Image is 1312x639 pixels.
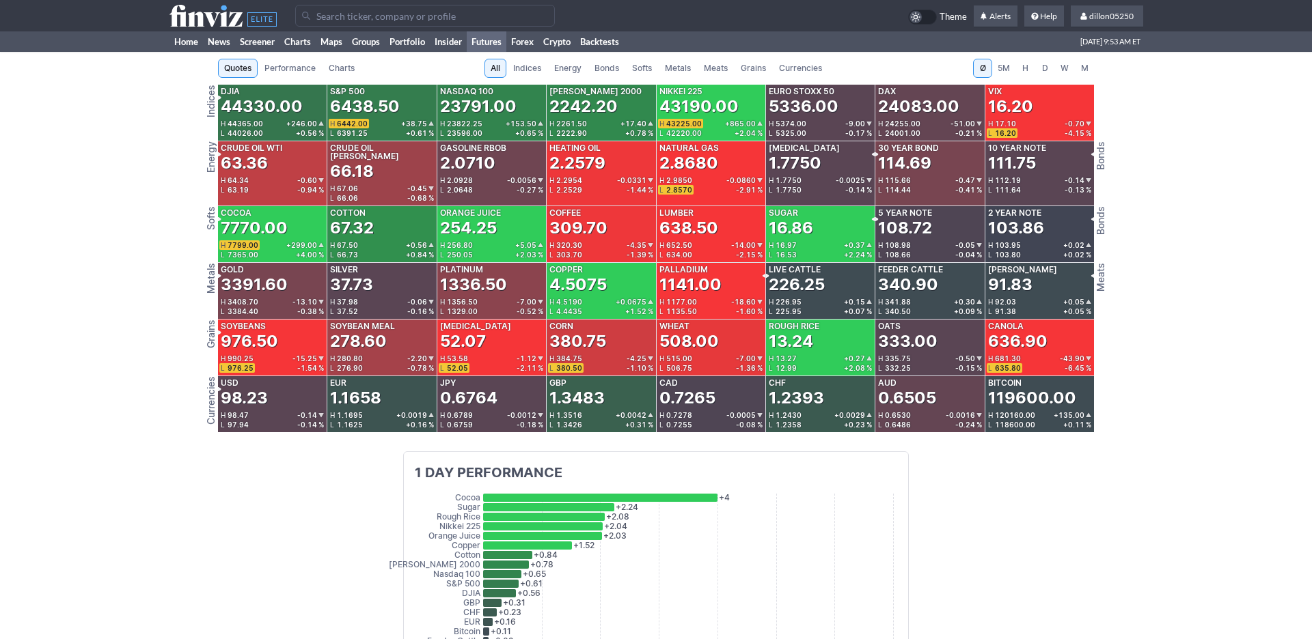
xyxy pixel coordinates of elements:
span: -51.00 [951,120,975,127]
span: +246.00 [286,120,317,127]
div: 30 Year Bond [878,144,939,152]
div: 254.25 [440,217,497,239]
div: [PERSON_NAME] 2000 [549,87,642,96]
span: L [221,251,228,258]
div: Cotton [330,209,366,217]
a: Crypto [538,31,575,52]
span: 2.8570 [666,186,692,194]
a: Natural Gas2.8680H2.9850-0.0860L2.8570-2.91 % [657,141,765,205]
span: L [878,251,885,258]
span: H [878,120,885,127]
span: H [878,177,885,184]
span: 67.06 [337,184,358,193]
span: H [221,120,228,127]
span: 103.80 [995,251,1021,259]
a: Nasdaq 10023791.00H23822.25+153.50L23596.00+0.65 % [437,85,546,141]
span: % [757,130,763,137]
span: H [659,242,666,248]
a: Groups [347,31,385,52]
div: -0.41 [955,186,982,193]
a: Quotes [218,59,258,78]
span: % [428,195,434,201]
a: dillon05250 [1071,5,1143,27]
div: 43190.00 [659,96,739,117]
span: H [440,242,447,248]
div: +0.65 [515,130,543,137]
input: Search [295,5,555,27]
span: 6391.25 [337,129,368,137]
div: 2.8680 [659,152,718,174]
span: -0.47 [955,177,975,184]
span: Ø [980,63,986,73]
span: 7365.00 [228,251,258,259]
span: H [549,120,556,127]
span: 652.50 [666,241,692,249]
span: All [491,61,500,75]
div: +0.02 [1063,251,1091,258]
span: 2.0648 [447,186,473,194]
span: -9.00 [845,120,865,127]
div: Orange Juice [440,209,501,217]
span: H [330,242,337,248]
span: 16.53 [776,251,797,259]
div: 103.86 [988,217,1044,239]
span: -0.70 [1065,120,1084,127]
span: -0.0056 [507,177,536,184]
a: Futures [467,31,506,52]
span: dillon05250 [1089,11,1134,21]
div: 16.86 [769,217,813,239]
span: % [648,251,653,258]
a: Palladium1141.00H1177.00-18.60L1135.50-1.60 % [657,263,765,319]
button: D [1035,59,1054,78]
span: % [1086,251,1091,258]
span: 7799.00 [228,241,258,249]
span: Charts [329,61,355,75]
span: L [878,186,885,193]
span: H [440,177,447,184]
span: 108.66 [885,251,911,259]
span: -0.60 [297,177,317,184]
span: % [976,130,982,137]
span: 64.34 [228,176,249,184]
a: Maps [316,31,347,52]
div: 114.69 [878,152,931,174]
span: L [549,251,556,258]
div: DJIA [221,87,240,96]
a: Grains [735,59,772,78]
a: 2 Year Note103.86H103.95+0.02L103.80+0.02 % [985,206,1094,262]
a: News [203,31,235,52]
span: 303.70 [556,251,582,259]
span: L [769,251,776,258]
span: 2.2529 [556,186,582,194]
div: 66.18 [330,160,374,182]
span: +153.50 [506,120,536,127]
span: Bonds [594,61,619,75]
span: H [659,120,666,127]
span: 63.19 [228,186,249,194]
span: 16.97 [776,241,797,249]
span: 111.64 [995,186,1021,194]
a: Crude Oil WTI63.36H64.34-0.60L63.19-0.94 % [218,141,327,205]
span: Meats [704,61,728,75]
span: -0.0860 [726,177,756,184]
div: 16.20 [988,96,1033,117]
span: L [440,186,447,193]
a: Crude Oil [PERSON_NAME]66.18H67.06-0.45L66.06-0.68 % [327,141,436,205]
div: 108.72 [878,217,932,239]
a: Alerts [974,5,1017,27]
div: -0.94 [297,186,324,193]
a: Euro Stoxx 505336.00H5374.00-9.00L5325.00-0.17 % [766,85,875,141]
span: H [330,185,337,192]
a: Sugar16.86H16.97+0.37L16.53+2.24 % [766,206,875,262]
a: 30 Year Bond114.69H115.66-0.47L114.44-0.41 % [875,141,984,205]
span: % [866,130,872,137]
a: 10 Year Note111.75H112.19-0.14L111.64-0.13 % [985,141,1094,205]
span: +0.37 [844,242,865,248]
a: Cocoa7770.00H7799.00+299.00L7365.00+4.00 % [218,206,327,262]
span: L [769,186,776,193]
div: 2.2579 [549,152,605,174]
span: L [221,130,228,137]
a: S&P 5006438.50H6442.00+38.75L6391.25+0.61 % [327,85,436,141]
span: L [330,195,337,201]
span: 23596.00 [447,129,482,137]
